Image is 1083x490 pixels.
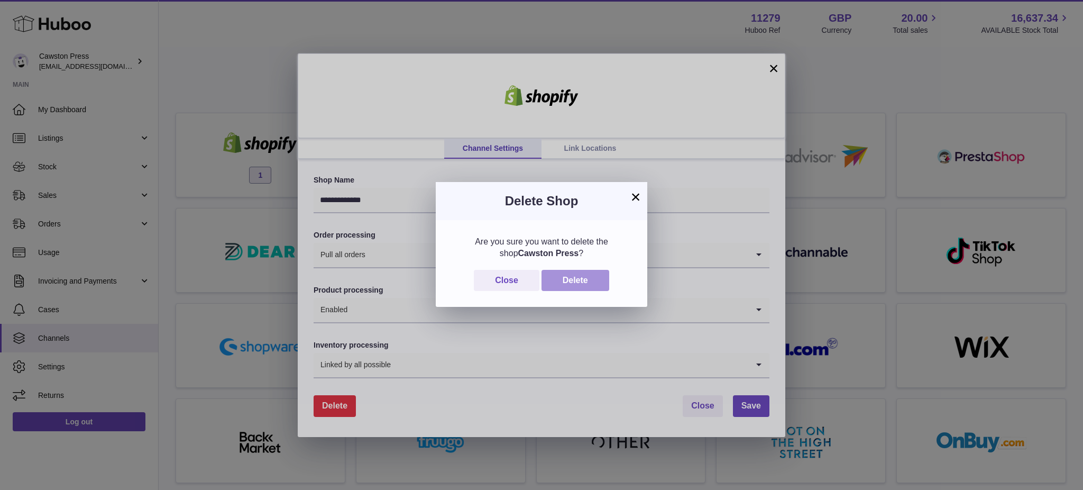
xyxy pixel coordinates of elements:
button: Close [474,270,539,292]
div: Are you sure you want to delete the shop ? [452,236,631,259]
b: Cawston Press [518,249,579,258]
h3: Delete Shop [452,193,631,210]
button: × [629,190,642,203]
button: Delete [541,270,609,292]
